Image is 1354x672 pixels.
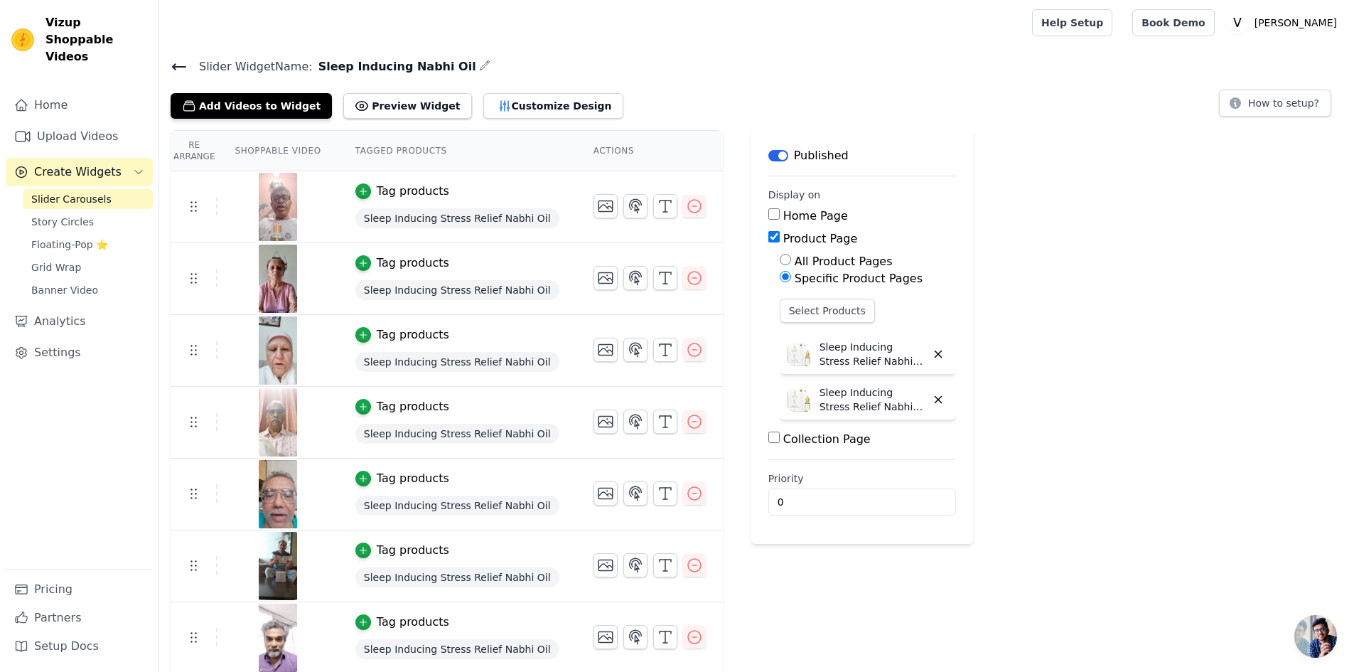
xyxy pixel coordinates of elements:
span: Sleep Inducing Stress Relief Nabhi Oil [355,208,559,228]
p: Sleep Inducing Stress Relief Nabhi Oil [820,340,926,368]
p: [PERSON_NAME] [1249,10,1343,36]
button: Customize Design [483,93,623,119]
button: V [PERSON_NAME] [1226,10,1343,36]
a: Analytics [6,307,153,336]
a: Home [6,91,153,119]
button: Delete widget [926,342,950,366]
span: Sleep Inducing Stress Relief Nabhi Oil [355,424,559,444]
span: Sleep Inducing Stress Relief Nabhi Oil [355,639,559,659]
p: Sleep Inducing Stress Relief Nabhi Oil [820,385,926,414]
a: Upload Videos [6,122,153,151]
a: Floating-Pop ⭐ [23,235,153,255]
span: Grid Wrap [31,260,81,274]
label: Home Page [783,209,848,223]
button: Create Widgets [6,158,153,186]
label: Priority [768,471,956,486]
button: Change Thumbnail [593,553,618,577]
a: Partners [6,604,153,632]
button: Change Thumbnail [593,338,618,362]
div: Edit Name [479,57,490,76]
div: Tag products [377,470,449,487]
label: Specific Product Pages [795,272,923,285]
img: tn-4c96866d4a164a9bb89cb5fa72c8e538.png [258,173,298,241]
img: tn-856a9bbf74c749d9a853a06dd81171ce.png [258,245,298,313]
button: Tag products [355,398,449,415]
button: Delete widget [926,388,950,412]
button: Tag products [355,470,449,487]
span: Sleep Inducing Nabhi Oil [313,58,476,75]
a: Help Setup [1032,9,1112,36]
label: Collection Page [783,432,871,446]
button: Tag products [355,542,449,559]
div: Tag products [377,614,449,631]
div: Tag products [377,326,449,343]
a: How to setup? [1219,100,1331,113]
span: Banner Video [31,283,98,297]
img: Vizup [11,28,34,51]
button: Preview Widget [343,93,471,119]
text: V [1233,16,1242,30]
button: Tag products [355,255,449,272]
a: Book Demo [1132,9,1214,36]
span: Vizup Shoppable Videos [45,14,147,65]
a: Open chat [1294,615,1337,658]
div: Tag products [377,398,449,415]
button: Tag products [355,614,449,631]
th: Tagged Products [338,131,576,171]
button: Change Thumbnail [593,625,618,649]
a: Settings [6,338,153,367]
th: Re Arrange [171,131,217,171]
span: Slider Widget Name: [188,58,313,75]
label: All Product Pages [795,255,893,268]
img: Sleep Inducing Stress Relief Nabhi Oil [785,340,814,368]
label: Product Page [783,232,858,245]
button: Change Thumbnail [593,481,618,506]
a: Setup Docs [6,632,153,661]
span: Sleep Inducing Stress Relief Nabhi Oil [355,496,559,516]
div: Tag products [377,183,449,200]
img: tn-5edfd2b0984b4e97bf82adca518e5aec.png [258,604,298,672]
button: Tag products [355,326,449,343]
span: Story Circles [31,215,94,229]
p: Published [794,147,849,164]
legend: Display on [768,188,821,202]
span: Slider Carousels [31,192,112,206]
span: Sleep Inducing Stress Relief Nabhi Oil [355,352,559,372]
span: Sleep Inducing Stress Relief Nabhi Oil [355,280,559,300]
a: Pricing [6,575,153,604]
th: Actions [576,131,723,171]
a: Banner Video [23,280,153,300]
button: Change Thumbnail [593,410,618,434]
img: tn-53e393013c974029a462e7b22a8a3bbb.png [258,532,298,600]
th: Shoppable Video [217,131,338,171]
span: Create Widgets [34,164,122,181]
button: Add Videos to Widget [171,93,332,119]
div: Tag products [377,255,449,272]
a: Slider Carousels [23,189,153,209]
img: tn-41a2a82e51904f6697928efae1f38cc2.png [258,316,298,385]
button: Change Thumbnail [593,194,618,218]
button: Tag products [355,183,449,200]
img: tn-69718a29c1f541da9753d3bf44b324d5.png [258,460,298,528]
button: Select Products [780,299,875,323]
a: Story Circles [23,212,153,232]
span: Floating-Pop ⭐ [31,238,108,252]
div: Tag products [377,542,449,559]
button: How to setup? [1219,90,1331,117]
span: Sleep Inducing Stress Relief Nabhi Oil [355,567,559,587]
button: Change Thumbnail [593,266,618,290]
a: Grid Wrap [23,257,153,277]
img: tn-a925dc41e981464abd484459b14e9287.png [258,388,298,457]
img: Sleep Inducing Stress Relief Nabhi Oil [785,385,814,414]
